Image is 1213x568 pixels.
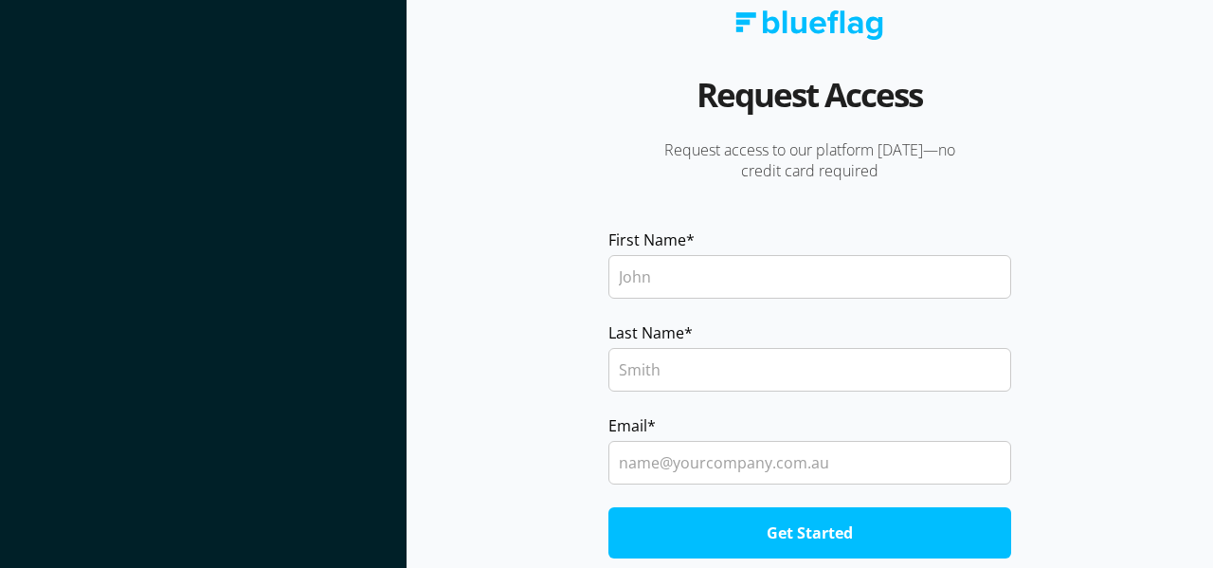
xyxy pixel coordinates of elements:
input: name@yourcompany.com.au [608,441,1012,485]
h2: Request Access [697,68,922,139]
span: Last Name [608,321,684,344]
input: Get Started [608,507,1012,559]
span: Email [608,414,647,437]
span: First Name [608,229,686,251]
p: Request access to our platform [DATE]—no credit card required [608,139,1012,181]
img: Blue Flag logo [735,10,883,40]
input: Smith [608,348,1012,392]
input: John [608,255,1012,299]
